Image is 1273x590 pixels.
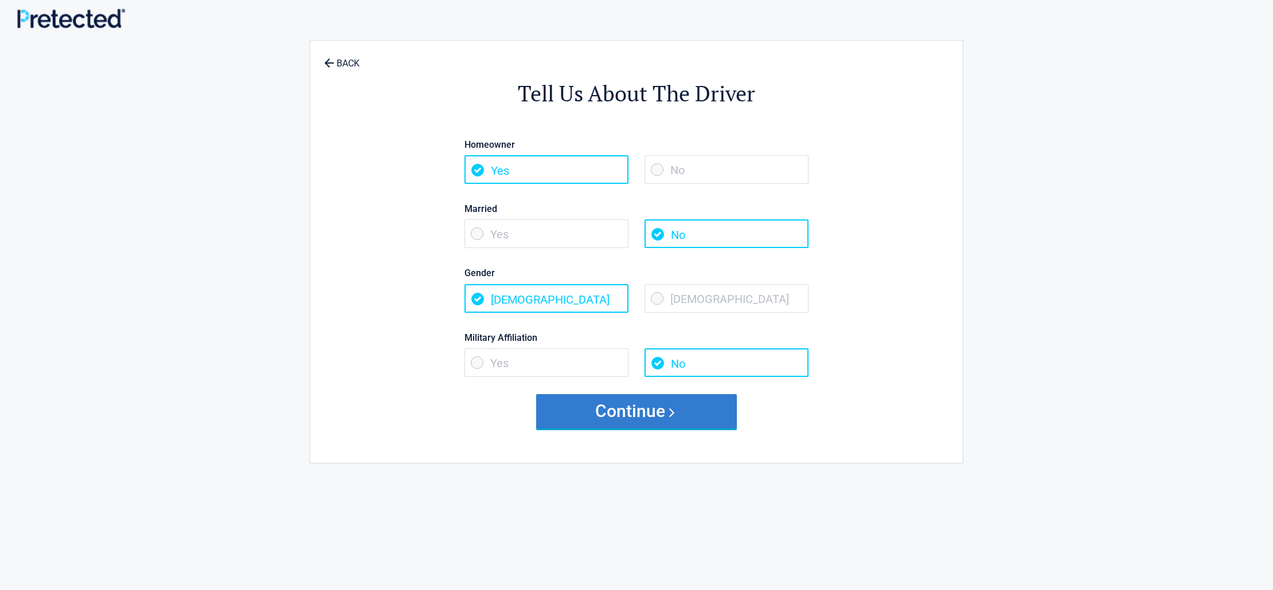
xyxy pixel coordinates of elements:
span: No [645,348,809,377]
span: Yes [464,219,628,248]
img: Main Logo [17,9,125,28]
span: No [645,219,809,248]
label: Military Affiliation [464,330,809,345]
span: [DEMOGRAPHIC_DATA] [464,284,628,313]
span: [DEMOGRAPHIC_DATA] [645,284,809,313]
label: Homeowner [464,137,809,152]
label: Gender [464,265,809,281]
span: Yes [464,155,628,184]
h2: Tell Us About The Driver [373,79,900,108]
label: Married [464,201,809,217]
button: Continue [536,394,737,428]
span: No [645,155,809,184]
a: BACK [322,48,362,68]
span: Yes [464,348,628,377]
